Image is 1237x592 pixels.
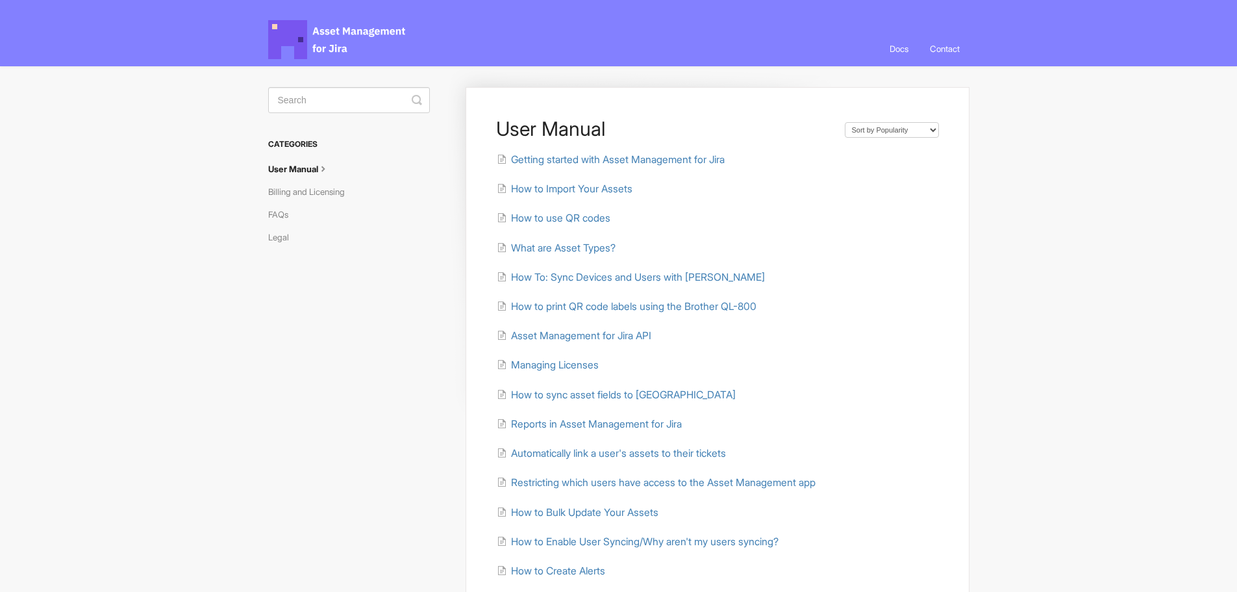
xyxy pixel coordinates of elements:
a: Restricting which users have access to the Asset Management app [497,476,816,489]
a: How to Create Alerts [497,565,605,577]
a: Legal [268,227,299,248]
a: How To: Sync Devices and Users with [PERSON_NAME] [497,271,765,283]
a: User Manual [268,159,340,179]
a: How to Enable User Syncing/Why aren't my users syncing? [497,535,779,548]
a: How to use QR codes [497,212,610,224]
select: Page reloads on selection [845,122,939,138]
span: How to Create Alerts [511,565,605,577]
a: How to print QR code labels using the Brother QL-800 [497,300,756,313]
span: Asset Management for Jira API [511,329,651,342]
span: How to Bulk Update Your Assets [511,506,658,519]
span: What are Asset Types? [511,242,616,254]
span: Managing Licenses [511,359,599,371]
input: Search [268,87,430,113]
a: Reports in Asset Management for Jira [497,418,682,430]
span: How to Enable User Syncing/Why aren't my users syncing? [511,535,779,548]
a: How to Bulk Update Your Assets [497,506,658,519]
a: Billing and Licensing [268,181,355,202]
span: Reports in Asset Management for Jira [511,418,682,430]
span: How to use QR codes [511,212,610,224]
a: Asset Management for Jira API [497,329,651,342]
a: How to sync asset fields to [GEOGRAPHIC_DATA] [497,389,736,401]
h3: Categories [268,133,430,156]
a: Automatically link a user's assets to their tickets [497,447,726,459]
span: Getting started with Asset Management for Jira [511,153,725,166]
a: Contact [920,31,969,66]
h1: User Manual [496,117,831,140]
span: Automatically link a user's assets to their tickets [511,447,726,459]
span: How to print QR code labels using the Brother QL-800 [511,300,756,313]
a: Getting started with Asset Management for Jira [497,153,725,166]
span: How to sync asset fields to [GEOGRAPHIC_DATA] [511,389,736,401]
span: How To: Sync Devices and Users with [PERSON_NAME] [511,271,765,283]
a: FAQs [268,204,298,225]
span: Asset Management for Jira Docs [268,20,407,59]
a: What are Asset Types? [497,242,616,254]
a: Docs [880,31,918,66]
a: How to Import Your Assets [497,183,632,195]
a: Managing Licenses [497,359,599,371]
span: Restricting which users have access to the Asset Management app [511,476,816,489]
span: How to Import Your Assets [511,183,632,195]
